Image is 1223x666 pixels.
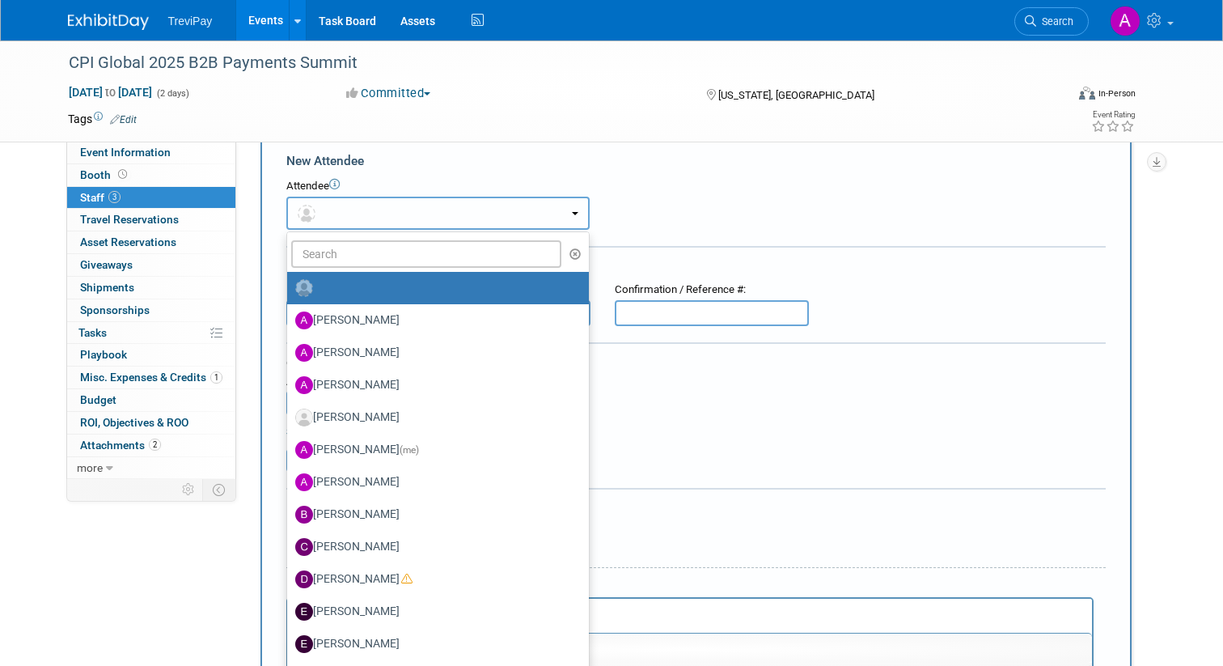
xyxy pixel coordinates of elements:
div: New Attendee [286,152,1106,170]
img: Format-Inperson.png [1079,87,1095,100]
a: Misc. Expenses & Credits1 [67,367,235,388]
a: ROI, Objectives & ROO [67,412,235,434]
img: D.jpg [295,571,313,588]
span: Playbook [80,348,127,361]
label: [PERSON_NAME] [295,405,573,431]
span: (me) [400,444,419,456]
span: Sponsorships [80,303,150,316]
label: [PERSON_NAME] [295,599,573,625]
span: Shipments [80,281,134,294]
span: to [103,86,118,99]
span: 1 [210,371,222,384]
td: Tags [68,111,137,127]
div: Misc. Attachments & Notes [286,500,1106,516]
img: Associate-Profile-5.png [295,409,313,426]
span: Tasks [78,326,107,339]
a: Travel Reservations [67,209,235,231]
span: ROI, Objectives & ROO [80,416,188,429]
span: Asset Reservations [80,235,176,248]
img: A.jpg [295,376,313,394]
a: Search [1014,7,1089,36]
label: [PERSON_NAME] [295,340,573,366]
div: Event Format [978,84,1136,108]
a: Edit [110,114,137,125]
label: [PERSON_NAME] [295,566,573,592]
div: Registration / Ticket Info (optional) [286,258,1106,274]
a: Playbook [67,344,235,366]
img: ExhibitDay [68,14,149,30]
span: Staff [80,191,121,204]
label: [PERSON_NAME] [295,631,573,657]
span: Booth not reserved yet [115,168,130,180]
div: Attendee [286,179,1106,194]
span: Attachments [80,439,161,452]
span: Booth [80,168,130,181]
span: 3 [108,191,121,203]
input: Search [291,240,562,268]
label: [PERSON_NAME] [295,372,573,398]
label: [PERSON_NAME] [295,308,573,333]
label: [PERSON_NAME] [295,437,573,463]
div: In-Person [1098,87,1136,100]
img: C.jpg [295,538,313,556]
span: (2 days) [155,88,189,99]
div: Cost: [286,356,1106,371]
td: Toggle Event Tabs [202,479,235,500]
a: Tasks [67,322,235,344]
span: Giveaways [80,258,133,271]
img: A.jpg [295,441,313,459]
iframe: Rich Text Area [288,599,1092,662]
label: [PERSON_NAME] [295,534,573,560]
a: Staff3 [67,187,235,209]
a: Asset Reservations [67,231,235,253]
img: A.jpg [295,312,313,329]
span: TreviPay [168,15,213,28]
img: E.jpg [295,635,313,653]
img: Andy Duong [1110,6,1140,36]
span: Travel Reservations [80,213,179,226]
label: [PERSON_NAME] [295,469,573,495]
span: Budget [80,393,116,406]
span: [US_STATE], [GEOGRAPHIC_DATA] [718,89,874,101]
img: A.jpg [295,344,313,362]
span: [DATE] [DATE] [68,85,153,100]
a: Attachments2 [67,435,235,456]
a: Booth [67,164,235,186]
td: Personalize Event Tab Strip [175,479,203,500]
div: Confirmation / Reference #: [615,282,809,298]
label: [PERSON_NAME] [295,502,573,528]
div: Notes [286,579,1094,595]
a: more [67,457,235,479]
span: Event Information [80,146,171,159]
button: Committed [341,85,437,102]
img: Unassigned-User-Icon.png [295,279,313,297]
img: B.jpg [295,506,313,524]
a: Budget [67,389,235,411]
div: Event Rating [1091,111,1135,119]
span: Search [1036,15,1073,28]
div: CPI Global 2025 B2B Payments Summit [63,49,1045,78]
img: E.jpg [295,603,313,621]
a: Shipments [67,277,235,299]
a: Sponsorships [67,299,235,321]
span: more [77,461,103,474]
a: Event Information [67,142,235,163]
span: 2 [149,439,161,451]
span: Misc. Expenses & Credits [80,371,222,384]
img: A.jpg [295,473,313,491]
a: Giveaways [67,254,235,276]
